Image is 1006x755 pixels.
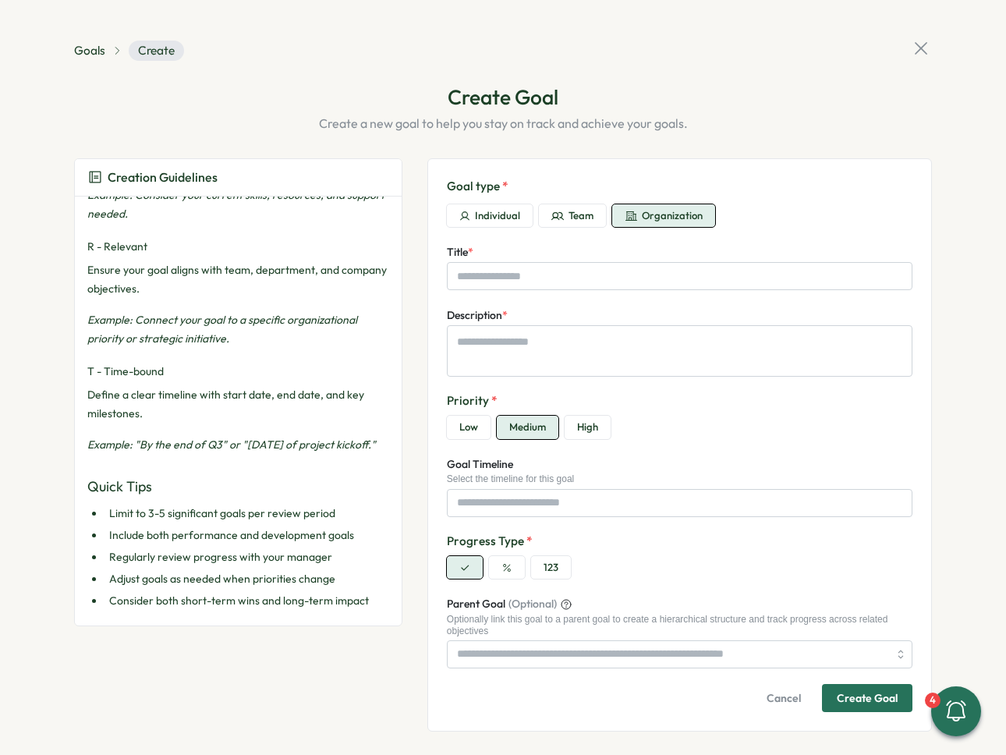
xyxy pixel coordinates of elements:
h4: R - Relevant [87,239,389,254]
button: Medium [497,416,558,439]
label: Goal Timeline [447,456,513,473]
li: Regularly review progress with your manager [104,548,389,566]
span: Team [569,209,593,223]
div: Select the timeline for this goal [447,473,912,484]
em: Example: Connect your goal to a specific organizational priority or strategic initiative. [87,313,357,346]
button: Organization [612,204,715,228]
li: Limit to 3-5 significant goals per review period [104,504,389,523]
button: Goals [74,42,105,59]
button: Cancel [752,684,816,712]
span: Organization [642,209,703,223]
button: Create Goal [822,684,912,712]
h3: Quick Tips [87,476,389,498]
button: 123 [531,556,571,580]
li: Include both performance and development goals [104,526,389,544]
span: Cancel [767,685,801,711]
div: 4 [925,693,940,708]
label: Description [447,307,508,324]
label: Goal type [447,178,912,195]
button: Individual [447,204,533,228]
span: (Optional) [508,596,557,613]
button: Low [447,416,491,439]
p: Define a clear timeline with start date, end date, and key milestones. [87,385,389,423]
button: Team [539,204,606,228]
h4: T - Time-bound [87,363,389,379]
div: Optionally link this goal to a parent goal to create a hierarchical structure and track progress ... [447,614,912,636]
p: Create a new goal to help you stay on track and achieve your goals. [74,114,932,133]
p: Ensure your goal aligns with team, department, and company objectives. [87,261,389,298]
label: Progress Type [447,533,912,550]
div: Create Goal [837,693,898,704]
li: Consider both short-term wins and long-term impact [104,591,389,610]
span: Parent Goal [447,596,505,613]
button: 4 [931,686,981,736]
span: Creation Guidelines [108,168,218,187]
label: Title [447,244,473,261]
h1: Create Goal [74,83,932,111]
span: Create [129,41,184,61]
li: Adjust goals as needed when priorities change [104,569,389,588]
span: Individual [475,209,520,223]
em: Example: "By the end of Q3" or "[DATE] of project kickoff." [87,438,376,452]
em: Example: Consider your current skills, resources, and support needed. [87,188,384,221]
label: Priority [447,392,912,409]
button: High [565,416,611,439]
